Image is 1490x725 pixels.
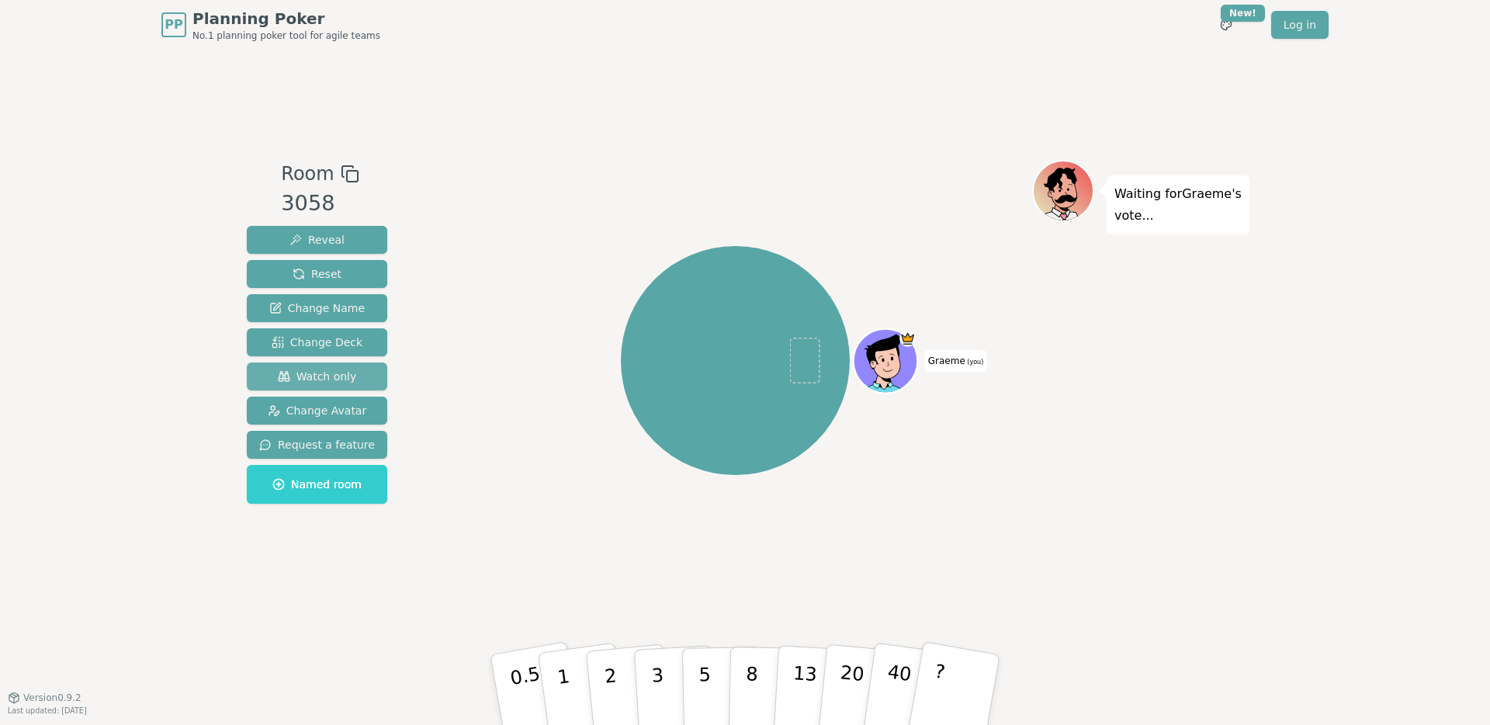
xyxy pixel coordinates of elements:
a: PPPlanning PokerNo.1 planning poker tool for agile teams [161,8,380,42]
button: Watch only [247,362,387,390]
button: Reset [247,260,387,288]
button: Version0.9.2 [8,692,81,704]
button: Change Avatar [247,397,387,425]
span: No.1 planning poker tool for agile teams [192,29,380,42]
p: Waiting for Graeme 's vote... [1114,183,1242,227]
div: New! [1221,5,1265,22]
span: Planning Poker [192,8,380,29]
span: Room [281,160,334,188]
span: Click to change your name [924,350,988,372]
div: 3058 [281,188,359,220]
button: New! [1212,11,1240,39]
span: Last updated: [DATE] [8,706,87,715]
span: Reset [293,266,341,282]
button: Request a feature [247,431,387,459]
span: Change Avatar [268,403,367,418]
span: Change Name [269,300,365,316]
button: Change Name [247,294,387,322]
button: Reveal [247,226,387,254]
button: Click to change your avatar [855,331,916,391]
a: Log in [1271,11,1329,39]
span: Watch only [278,369,357,384]
span: Reveal [289,232,345,248]
span: Request a feature [259,437,375,453]
span: PP [165,16,182,34]
span: Change Deck [272,335,362,350]
span: Version 0.9.2 [23,692,81,704]
span: Graeme is the host [899,331,916,347]
span: (you) [965,359,984,366]
span: Named room [272,477,362,492]
button: Named room [247,465,387,504]
button: Change Deck [247,328,387,356]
